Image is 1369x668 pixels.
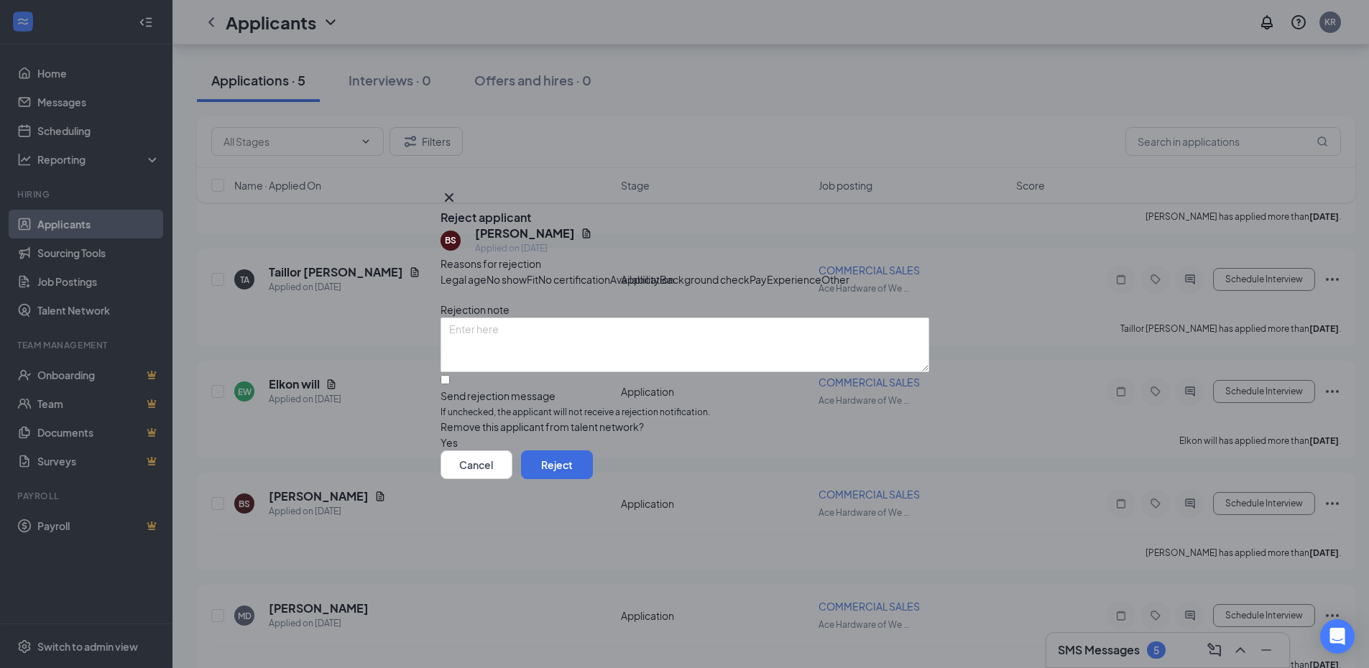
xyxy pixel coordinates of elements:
[441,420,644,433] span: Remove this applicant from talent network?
[660,272,750,287] span: Background check
[441,189,458,206] svg: Cross
[750,272,767,287] span: Pay
[610,272,660,287] span: Availability
[441,210,531,226] h3: Reject applicant
[521,450,593,479] button: Reject
[821,272,849,287] span: Other
[475,241,592,256] div: Applied on [DATE]
[441,189,458,206] button: Close
[581,228,592,239] svg: Document
[527,272,538,287] span: Fit
[441,375,450,384] input: Send rejection messageIf unchecked, the applicant will not receive a rejection notification.
[441,435,458,450] span: Yes
[441,257,541,270] span: Reasons for rejection
[441,389,929,403] div: Send rejection message
[445,234,456,246] div: BS
[475,226,575,241] h5: [PERSON_NAME]
[441,450,512,479] button: Cancel
[538,272,610,287] span: No certification
[1320,619,1355,654] div: Open Intercom Messenger
[487,272,527,287] span: No show
[767,272,821,287] span: Experience
[441,272,487,287] span: Legal age
[441,303,510,316] span: Rejection note
[441,406,929,419] span: If unchecked, the applicant will not receive a rejection notification.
